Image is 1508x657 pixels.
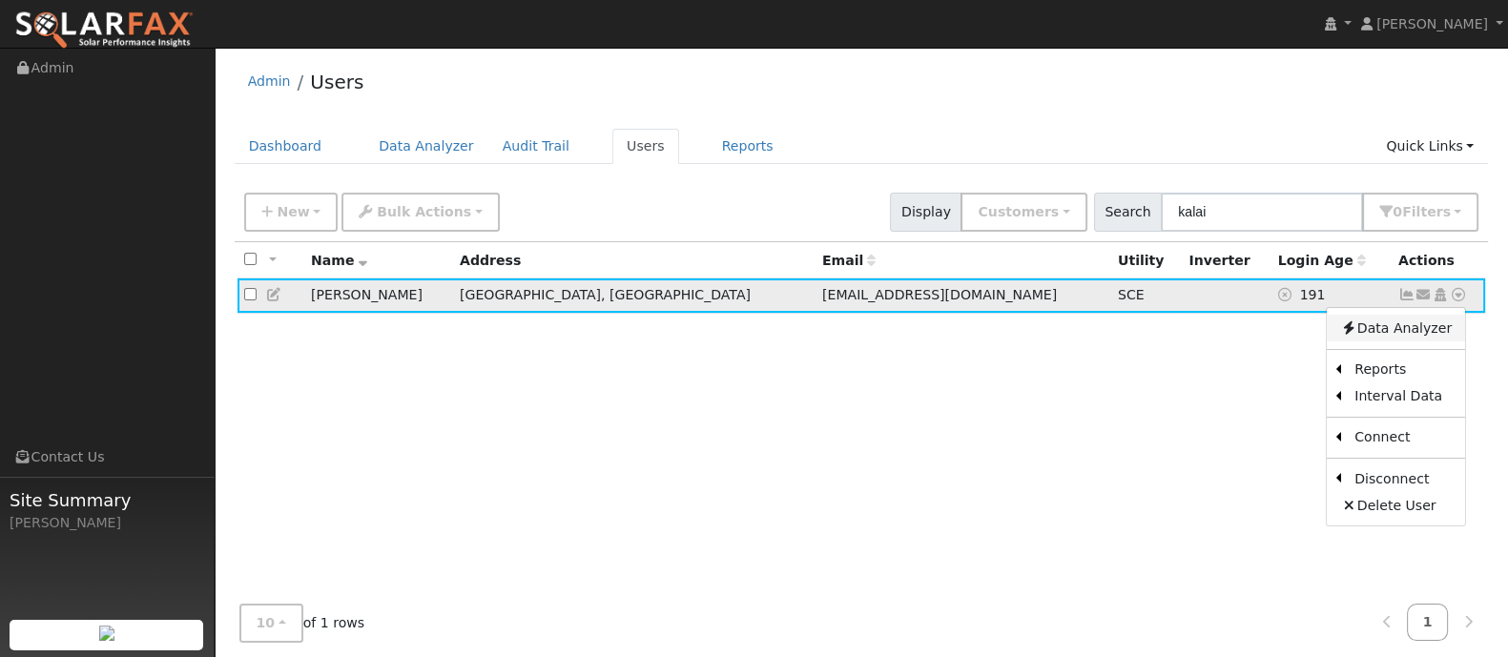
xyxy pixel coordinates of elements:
span: Display [890,193,961,232]
a: Connect [1341,424,1465,451]
span: Bulk Actions [377,204,471,219]
div: Actions [1398,251,1478,271]
span: [PERSON_NAME] [1376,16,1488,31]
div: Inverter [1188,251,1264,271]
a: No login access [1278,287,1300,302]
a: Interval Data [1341,383,1465,410]
a: Edit User [266,287,283,302]
div: Utility [1118,251,1176,271]
button: Customers [961,193,1086,232]
button: New [244,193,339,232]
span: 10 [257,615,276,630]
button: Bulk Actions [341,193,499,232]
a: Reports [708,129,788,164]
a: kalai@me.com [1415,285,1433,305]
span: Days since last login [1278,253,1366,268]
button: 10 [239,604,303,643]
span: Name [311,253,367,268]
a: Login As [1432,287,1449,302]
a: Data Analyzer [364,129,488,164]
a: Users [612,129,679,164]
td: [GEOGRAPHIC_DATA], [GEOGRAPHIC_DATA] [453,278,816,314]
a: Reports [1341,357,1465,383]
a: Delete User [1327,492,1465,519]
span: s [1442,204,1450,219]
div: [PERSON_NAME] [10,513,204,533]
a: Other actions [1450,285,1467,305]
a: 1 [1407,604,1449,641]
td: [PERSON_NAME] [304,278,453,314]
button: 0Filters [1362,193,1478,232]
span: Email [822,253,876,268]
a: Dashboard [235,129,337,164]
span: SCE [1118,287,1145,302]
a: Show Graph [1398,287,1415,302]
a: Quick Links [1372,129,1488,164]
div: Address [460,251,809,271]
span: [EMAIL_ADDRESS][DOMAIN_NAME] [822,287,1057,302]
span: Search [1094,193,1162,232]
a: Data Analyzer [1327,315,1465,341]
a: Admin [248,73,291,89]
a: Disconnect [1341,465,1465,492]
span: 03/31/2025 4:44:05 PM [1300,287,1326,302]
input: Search [1161,193,1363,232]
img: SolarFax [14,10,194,51]
a: Audit Trail [488,129,584,164]
span: of 1 rows [239,604,365,643]
a: Users [310,71,363,93]
img: retrieve [99,626,114,641]
span: Site Summary [10,487,204,513]
span: Filter [1402,204,1451,219]
span: New [277,204,309,219]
